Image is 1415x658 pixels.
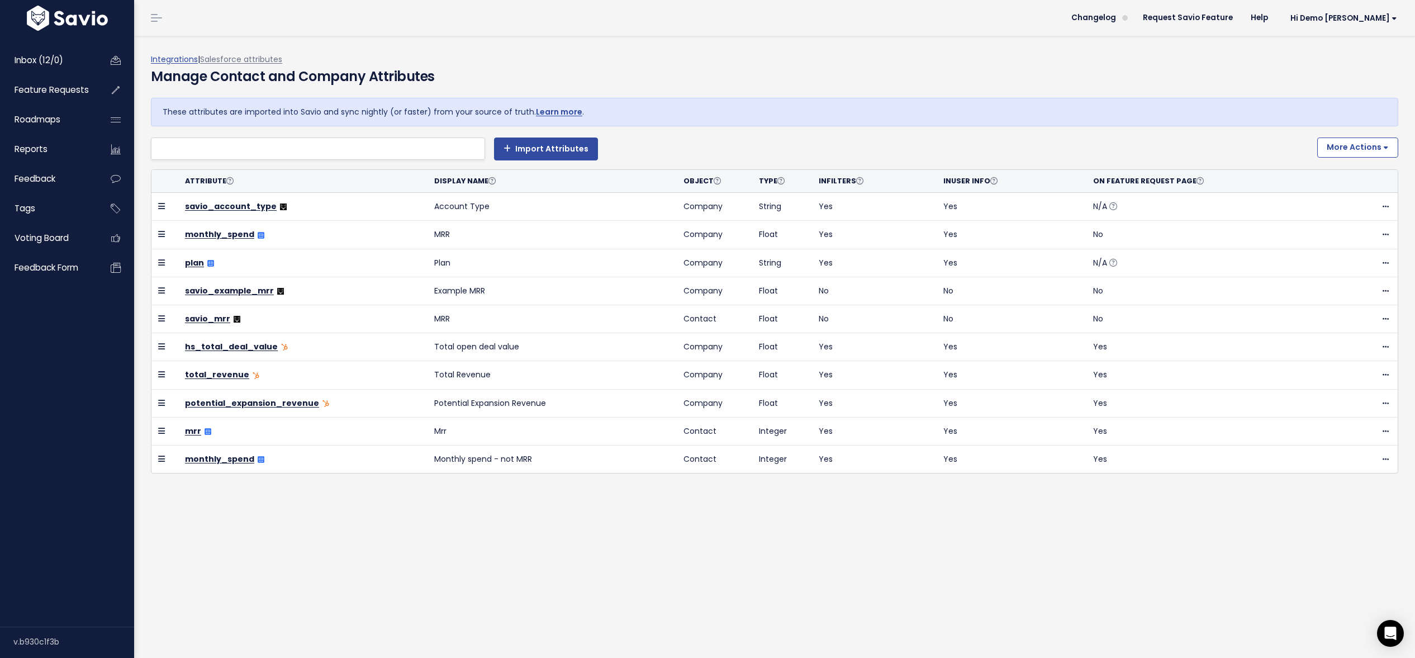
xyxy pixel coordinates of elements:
[752,221,812,249] td: Float
[1242,10,1277,26] a: Help
[677,193,752,221] td: Company
[752,277,812,305] td: Float
[200,54,282,65] a: Salesforce attributes
[1317,138,1398,158] button: More Actions
[812,221,937,249] td: Yes
[752,333,812,361] td: Float
[937,170,1086,193] th: In
[1086,277,1336,305] td: No
[677,249,752,277] td: Company
[15,173,55,184] span: Feedback
[677,277,752,305] td: Company
[1086,170,1336,193] th: On Feature Request Page
[1277,10,1406,27] a: Hi Demo [PERSON_NAME]
[1086,221,1336,249] td: No
[812,305,937,333] td: No
[812,445,937,473] td: Yes
[3,196,93,221] a: Tags
[151,67,435,87] h4: Manage Contact and Company Attributes
[752,417,812,445] td: Integer
[812,333,937,361] td: Yes
[234,316,240,323] img: logo.26a6f98a5b24.png
[1086,249,1336,277] td: N/A
[253,372,259,379] img: hubspot-sprocket-web-color.a5df7d919a38.png
[428,193,677,221] td: Account Type
[1086,389,1336,417] td: Yes
[24,6,111,31] img: logo-white.9d6f32f41409.svg
[3,225,93,251] a: Voting Board
[428,305,677,333] td: MRR
[752,361,812,389] td: Float
[15,113,60,125] span: Roadmaps
[428,277,677,305] td: Example MRR
[428,249,677,277] td: Plan
[752,193,812,221] td: String
[185,285,274,296] a: savio_example_mrr
[1086,193,1336,221] td: N/A
[428,389,677,417] td: Potential Expansion Revenue
[677,305,752,333] td: Contact
[428,333,677,361] td: Total open deal value
[752,305,812,333] td: Float
[937,445,1086,473] td: Yes
[752,249,812,277] td: String
[15,84,89,96] span: Feature Requests
[752,445,812,473] td: Integer
[428,361,677,389] td: Total Revenue
[151,54,198,65] a: Integrations
[185,341,278,352] a: hs_total_deal_value
[185,369,249,380] a: total_revenue
[1086,305,1336,333] td: No
[15,202,35,214] span: Tags
[207,260,214,267] img: intercom.b36fdf41edad.png
[937,361,1086,389] td: Yes
[951,176,998,186] span: User Info
[185,257,204,268] a: plan
[937,417,1086,445] td: Yes
[3,107,93,132] a: Roadmaps
[536,106,582,117] a: Learn more
[812,170,937,193] th: In
[1377,620,1404,647] div: Open Intercom Messenger
[827,176,863,186] span: Filters
[494,138,598,160] button: Import Attributes
[812,249,937,277] td: Yes
[428,170,677,193] th: Display Name
[281,344,288,351] img: hubspot-sprocket-web-color.a5df7d919a38.png
[185,425,201,437] a: mrr
[178,170,428,193] th: Attribute
[322,400,329,407] img: hubspot-sprocket-web-color.a5df7d919a38.png
[759,176,785,186] span: Type
[3,48,93,73] a: Inbox (12/0)
[15,262,78,273] span: Feedback form
[677,221,752,249] td: Company
[280,203,287,210] img: logo.26a6f98a5b24.png
[812,361,937,389] td: Yes
[812,417,937,445] td: Yes
[1086,333,1336,361] td: Yes
[15,54,63,66] span: Inbox (12/0)
[677,417,752,445] td: Contact
[15,143,48,155] span: Reports
[677,445,752,473] td: Contact
[937,333,1086,361] td: Yes
[151,53,1398,98] div: |
[937,193,1086,221] td: Yes
[683,176,721,186] span: Object
[752,389,812,417] td: Float
[812,193,937,221] td: Yes
[677,333,752,361] td: Company
[937,249,1086,277] td: Yes
[3,77,93,103] a: Feature Requests
[428,417,677,445] td: Mrr
[185,201,277,212] a: savio_account_type
[677,389,752,417] td: Company
[3,136,93,162] a: Reports
[1071,14,1116,22] span: Changelog
[205,428,211,435] img: intercom.b36fdf41edad.png
[937,389,1086,417] td: Yes
[428,445,677,473] td: Monthly spend - not MRR
[3,166,93,192] a: Feedback
[1086,445,1336,473] td: Yes
[277,288,284,295] img: logo.26a6f98a5b24.png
